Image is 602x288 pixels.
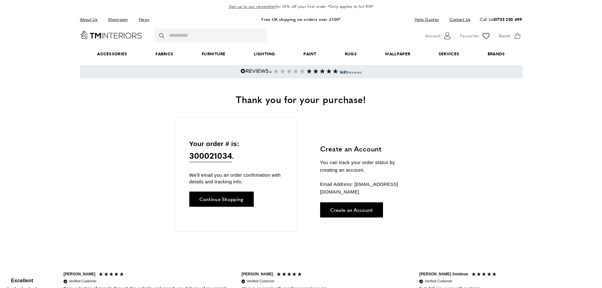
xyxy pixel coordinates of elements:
div: [PERSON_NAME] Smidova [419,272,468,277]
p: Email Address: [EMAIL_ADDRESS][DOMAIN_NAME] [320,181,413,196]
a: 01733 230 499 [493,16,522,22]
img: Reviews section [307,69,338,74]
div: Verified Customer [425,279,452,284]
a: Paint [289,44,331,64]
h3: Create an Account [320,144,413,154]
a: Favourites [460,31,491,40]
p: We'll email you an order confirmation with details and tracking info. [189,172,282,185]
a: Fabrics [141,44,187,64]
span: Create an Account [330,207,373,212]
a: Free UK shipping on orders over £100* [261,16,340,22]
a: About Us [80,15,102,24]
a: Contact Us [445,15,470,24]
span: Accessories [83,44,141,64]
div: 5 Stars [98,272,126,278]
a: Sign up to our newsletter [229,3,276,9]
span: Continue Shopping [199,197,244,201]
span: 300021034 [189,149,232,162]
div: Verified Customer [247,279,274,284]
a: Wallpaper [371,44,424,64]
strong: 1651 [339,69,348,75]
a: Help Guides [410,15,443,24]
button: Customer Account [425,31,452,40]
span: Thank you for your purchase! [236,92,366,106]
span: for 10% off your first order *Only applies to full RRP [229,3,374,9]
a: Furniture [187,44,240,64]
p: Call Us [480,16,522,23]
img: 5 start Reviews [273,69,305,74]
a: News [134,15,154,24]
img: Reviews.io 5 stars [240,69,272,74]
span: Favourites [460,33,479,39]
div: 5 Stars [276,272,304,278]
p: Your order # is: . [189,138,282,162]
a: Rugs [331,44,371,64]
button: Search [159,29,166,43]
div: [PERSON_NAME] [241,272,273,277]
div: Excellent [11,277,33,284]
a: Lighting [240,44,289,64]
span: Account [425,33,441,39]
a: Create an Account [320,202,383,218]
a: Services [424,44,473,64]
a: Showroom [103,15,132,24]
a: Continue Shopping [189,192,254,207]
div: 5 Stars [471,272,499,278]
div: [PERSON_NAME] [64,272,95,277]
p: You can track your order status by creating an account. [320,159,413,174]
a: Go to Home page [80,31,142,39]
span: reviews [339,69,362,75]
div: Verified Customer [69,279,96,284]
a: Brands [473,44,519,64]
